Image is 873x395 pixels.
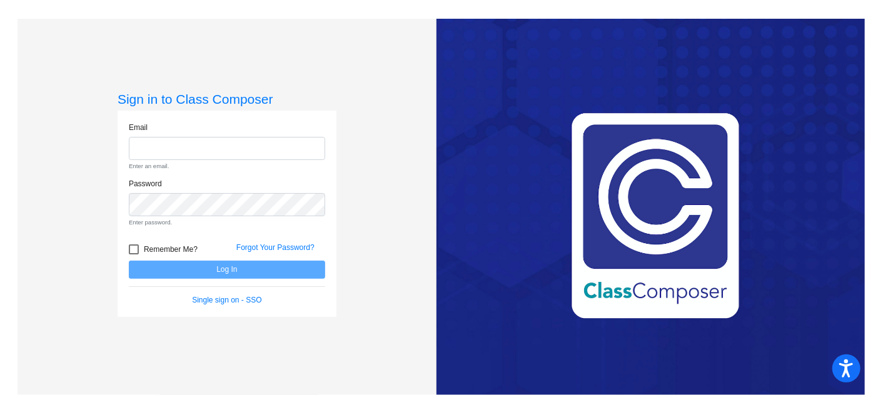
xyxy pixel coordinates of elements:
[144,242,198,257] span: Remember Me?
[129,178,162,189] label: Password
[129,218,325,227] small: Enter password.
[129,261,325,279] button: Log In
[192,296,261,304] a: Single sign on - SSO
[129,162,325,171] small: Enter an email.
[118,91,336,107] h3: Sign in to Class Composer
[236,243,315,252] a: Forgot Your Password?
[129,122,148,133] label: Email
